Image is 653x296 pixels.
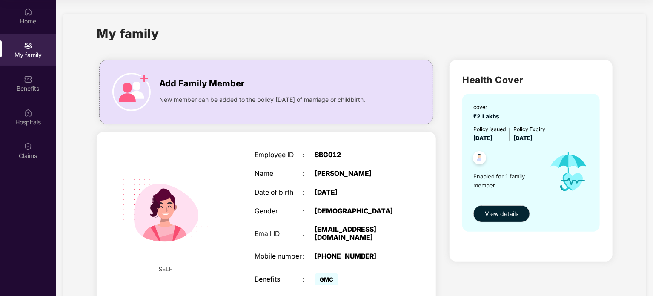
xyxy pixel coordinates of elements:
[97,24,159,43] h1: My family
[24,8,32,16] img: svg+xml;base64,PHN2ZyBpZD0iSG9tZSIgeG1sbnM9Imh0dHA6Ly93d3cudzMub3JnLzIwMDAvc3ZnIiB3aWR0aD0iMjAiIG...
[473,135,493,141] span: [DATE]
[303,170,315,178] div: :
[473,113,503,120] span: ₹2 Lakhs
[315,253,399,261] div: [PHONE_NUMBER]
[473,205,530,222] button: View details
[462,73,600,87] h2: Health Cover
[159,77,244,90] span: Add Family Member
[255,253,303,261] div: Mobile number
[473,125,506,133] div: Policy issued
[315,170,399,178] div: [PERSON_NAME]
[24,75,32,83] img: svg+xml;base64,PHN2ZyBpZD0iQmVuZWZpdHMiIHhtbG5zPSJodHRwOi8vd3d3LnczLm9yZy8yMDAwL3N2ZyIgd2lkdGg9Ij...
[255,207,303,216] div: Gender
[303,189,315,197] div: :
[473,172,541,190] span: Enabled for 1 family member
[112,73,151,111] img: icon
[255,230,303,238] div: Email ID
[303,207,315,216] div: :
[255,189,303,197] div: Date of birth
[255,170,303,178] div: Name
[159,95,365,104] span: New member can be added to the policy [DATE] of marriage or childbirth.
[315,207,399,216] div: [DEMOGRAPHIC_DATA]
[513,135,533,141] span: [DATE]
[303,151,315,159] div: :
[24,41,32,50] img: svg+xml;base64,PHN2ZyB3aWR0aD0iMjAiIGhlaWdodD0iMjAiIHZpZXdCb3g9IjAgMCAyMCAyMCIgZmlsbD0ibm9uZSIgeG...
[469,149,490,170] img: svg+xml;base64,PHN2ZyB4bWxucz0iaHR0cDovL3d3dy53My5vcmcvMjAwMC9zdmciIHdpZHRoPSI0OC45NDMiIGhlaWdodD...
[513,125,545,133] div: Policy Expiry
[315,189,399,197] div: [DATE]
[473,103,503,111] div: cover
[542,143,596,201] img: icon
[159,264,173,274] span: SELF
[303,230,315,238] div: :
[485,209,518,218] span: View details
[303,276,315,284] div: :
[315,226,399,242] div: [EMAIL_ADDRESS][DOMAIN_NAME]
[255,151,303,159] div: Employee ID
[303,253,315,261] div: :
[315,151,399,159] div: SBG012
[112,156,220,264] img: svg+xml;base64,PHN2ZyB4bWxucz0iaHR0cDovL3d3dy53My5vcmcvMjAwMC9zdmciIHdpZHRoPSIyMjQiIGhlaWdodD0iMT...
[255,276,303,284] div: Benefits
[315,273,338,285] span: GMC
[24,109,32,117] img: svg+xml;base64,PHN2ZyBpZD0iSG9zcGl0YWxzIiB4bWxucz0iaHR0cDovL3d3dy53My5vcmcvMjAwMC9zdmciIHdpZHRoPS...
[24,142,32,151] img: svg+xml;base64,PHN2ZyBpZD0iQ2xhaW0iIHhtbG5zPSJodHRwOi8vd3d3LnczLm9yZy8yMDAwL3N2ZyIgd2lkdGg9IjIwIi...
